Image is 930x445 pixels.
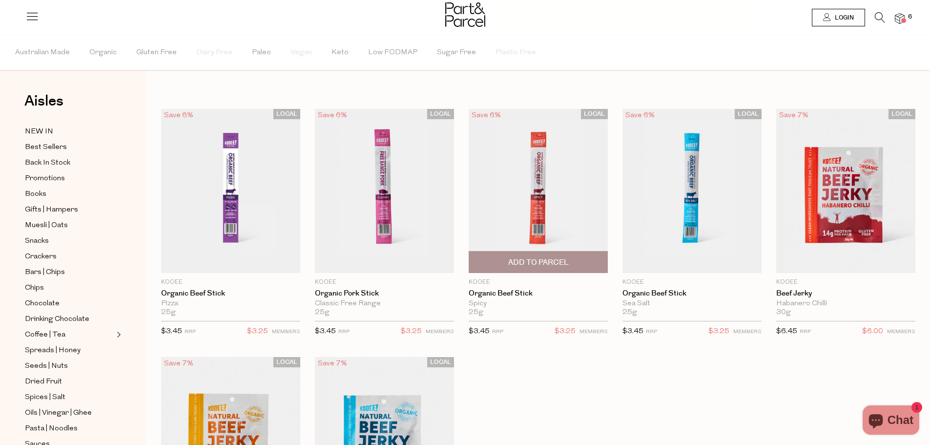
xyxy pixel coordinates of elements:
[469,109,504,122] div: Save 6%
[25,172,114,185] a: Promotions
[832,14,854,22] span: Login
[315,109,454,273] img: Organic Pork Stick
[25,204,78,216] span: Gifts | Hampers
[25,157,70,169] span: Back In Stock
[25,407,92,419] span: Oils | Vinegar | Ghee
[25,267,65,278] span: Bars | Chips
[25,142,67,153] span: Best Sellers
[401,325,422,338] span: $3.25
[776,328,797,335] span: $6.45
[25,345,81,357] span: Spreads | Honey
[776,289,915,298] a: Beef Jerky
[733,329,762,335] small: MEMBERS
[25,360,114,372] a: Seeds | Nuts
[622,299,762,308] div: Sea Salt
[272,329,300,335] small: MEMBERS
[25,157,114,169] a: Back In Stock
[25,235,49,247] span: Snacks
[24,94,63,118] a: Aisles
[273,357,300,367] span: LOCAL
[622,278,762,287] p: KOOEE
[889,109,915,119] span: LOCAL
[25,141,114,153] a: Best Sellers
[25,189,46,200] span: Books
[25,297,114,310] a: Chocolate
[25,313,114,325] a: Drinking Chocolate
[25,251,114,263] a: Crackers
[338,329,350,335] small: RRP
[860,405,922,437] inbox-online-store-chat: Shopify online store chat
[25,391,114,403] a: Spices | Salt
[185,329,196,335] small: RRP
[114,329,121,340] button: Expand/Collapse Coffee | Tea
[315,357,350,370] div: Save 7%
[581,109,608,119] span: LOCAL
[25,188,114,200] a: Books
[25,376,114,388] a: Dried Fruit
[315,289,454,298] a: Organic Pork Stick
[25,235,114,247] a: Snacks
[247,325,268,338] span: $3.25
[161,357,196,370] div: Save 7%
[776,299,915,308] div: Habanero Chilli
[315,109,350,122] div: Save 6%
[25,423,78,435] span: Pasta | Noodles
[25,220,68,232] span: Muesli | Oats
[15,36,70,70] span: Australian Made
[25,266,114,278] a: Bars | Chips
[290,36,312,70] span: Vegan
[895,13,905,23] a: 6
[508,257,569,268] span: Add To Parcel
[622,308,637,317] span: 25g
[862,325,883,338] span: $6.00
[136,36,177,70] span: Gluten Free
[25,126,53,138] span: NEW IN
[469,251,608,273] button: Add To Parcel
[25,407,114,419] a: Oils | Vinegar | Ghee
[161,328,182,335] span: $3.45
[579,329,608,335] small: MEMBERS
[469,328,490,335] span: $3.45
[25,282,114,294] a: Chips
[25,298,60,310] span: Chocolate
[445,2,485,27] img: Part&Parcel
[25,251,57,263] span: Crackers
[427,357,454,367] span: LOCAL
[315,328,336,335] span: $3.45
[25,126,114,138] a: NEW IN
[25,173,65,185] span: Promotions
[161,299,300,308] div: Pizza
[25,314,89,325] span: Drinking Chocolate
[25,219,114,232] a: Muesli | Oats
[24,90,63,112] span: Aisles
[555,325,576,338] span: $3.25
[25,204,114,216] a: Gifts | Hampers
[25,360,68,372] span: Seeds | Nuts
[252,36,271,70] span: Paleo
[469,299,608,308] div: Spicy
[496,36,536,70] span: Plastic Free
[622,289,762,298] a: Organic Beef Stick
[469,308,483,317] span: 25g
[161,289,300,298] a: Organic Beef Stick
[469,289,608,298] a: Organic Beef Stick
[622,109,762,273] img: Organic Beef Stick
[906,13,914,21] span: 6
[469,278,608,287] p: KOOEE
[646,329,657,335] small: RRP
[776,278,915,287] p: KOOEE
[315,278,454,287] p: KOOEE
[776,109,811,122] div: Save 7%
[25,329,114,341] a: Coffee | Tea
[800,329,811,335] small: RRP
[426,329,454,335] small: MEMBERS
[776,308,791,317] span: 30g
[161,109,196,122] div: Save 6%
[273,109,300,119] span: LOCAL
[25,282,44,294] span: Chips
[25,423,114,435] a: Pasta | Noodles
[25,329,65,341] span: Coffee | Tea
[196,36,232,70] span: Dairy Free
[622,328,643,335] span: $3.45
[161,109,300,273] img: Organic Beef Stick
